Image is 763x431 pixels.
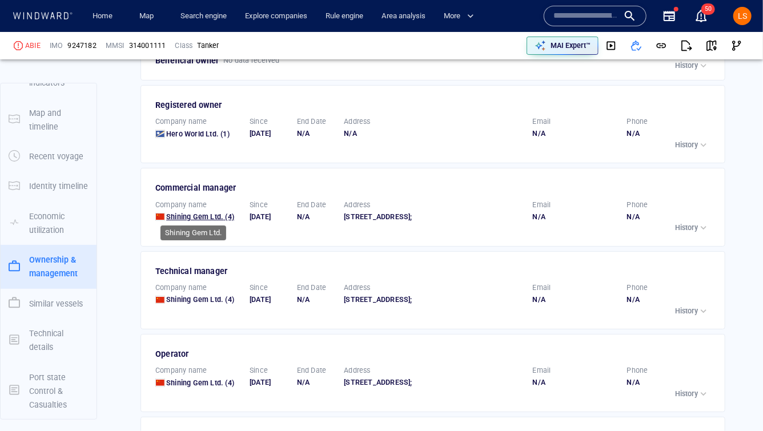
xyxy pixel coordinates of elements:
button: Recent voyage [1,142,97,171]
button: Get link [649,33,674,58]
p: Address [344,116,370,127]
a: OpenStreetMap [467,344,522,352]
p: History [675,389,698,399]
button: Home [85,6,121,26]
div: [DATE] [250,212,288,222]
div: ABIE [25,41,41,51]
p: End Date [297,116,327,127]
span: 50 [701,3,715,15]
p: Technical details [29,327,89,355]
div: N/A [533,128,618,139]
a: Shining Gem Ltd. (4) [166,295,234,305]
button: Export report [674,33,699,58]
div: Activity timeline [6,11,56,29]
button: Map [130,6,167,26]
button: History [672,137,712,153]
p: History [675,306,698,316]
p: Phone [627,200,648,210]
p: Email [533,365,551,376]
div: Commercial manager [155,181,712,195]
p: MAI Expert™ [551,41,591,51]
p: Map and timeline [29,106,89,134]
button: History [672,386,712,402]
a: Hero World Ltd. (1) [166,129,230,139]
button: MAI Expert™ [527,37,599,55]
button: Identity timeline [1,171,97,201]
div: [DATE] [250,295,288,305]
div: N/A [533,212,618,222]
div: Registered owner [155,98,712,112]
a: Technical details [1,334,97,345]
iframe: Chat [714,380,754,422]
span: 32 days [168,293,194,302]
div: Notification center [694,9,708,23]
div: Focus on vessel path [502,41,519,58]
div: N/A [297,377,335,388]
button: History [672,220,712,236]
button: 50 [694,9,708,23]
p: Email [533,116,551,127]
p: Class [175,41,192,51]
p: Ownership & management [29,253,89,281]
button: Visual Link Analysis [724,33,749,58]
span: Shining Gem Ltd. [166,295,223,304]
div: [DATE] [250,128,288,139]
div: Operator [155,347,712,361]
button: Add to vessel list [624,33,649,58]
div: N/A [627,295,712,305]
button: Economic utilization [1,202,97,245]
button: Similar vessels [1,289,97,319]
div: N/A [533,377,618,388]
p: Email [533,200,551,210]
span: Shining Gem Ltd. [166,378,223,387]
button: History [672,58,712,74]
button: Create an AOI. [536,41,555,58]
div: [STREET_ADDRESS]; [344,377,523,388]
span: (4) [223,212,234,222]
div: [DATE] - [DATE] [196,289,245,307]
span: Shining Gem Ltd. [166,212,223,221]
div: Toggle map information layers [555,41,572,58]
div: N/A [627,377,712,388]
p: Address [344,283,370,293]
a: Rule engine [321,6,368,26]
div: N/A [627,128,712,139]
p: MMSI [106,41,125,51]
a: Identity timeline [1,180,97,191]
div: N/A [297,212,335,222]
span: LS [738,11,747,21]
span: More [444,10,474,23]
button: Download video [599,33,624,58]
div: N/A [297,128,335,139]
p: Phone [627,365,648,376]
a: Shining Gem Ltd. (4) [166,378,234,388]
div: N/A [533,295,618,305]
button: Search engine [176,6,231,26]
p: History [675,61,698,71]
a: Map and timeline [1,114,97,124]
p: End Date [297,283,327,293]
a: Mapbox logo [156,337,207,351]
p: Since [250,116,268,127]
p: End Date [297,200,327,210]
button: History [672,303,712,319]
a: Economic utilization [1,217,97,228]
a: Area analysis [377,6,430,26]
div: High risk [14,41,23,50]
button: More [439,6,484,26]
a: Map [135,6,162,26]
button: Technical details [1,319,97,362]
button: 32 days[DATE]-[DATE] [159,288,268,308]
p: Port state Control & Casualties [29,370,89,412]
p: Company name [155,365,207,376]
a: Port state Control & Casualties [1,385,97,396]
div: (Still Loading...) [58,11,106,29]
button: Port state Control & Casualties [1,362,97,420]
div: 314001111 [129,41,166,51]
div: Technical manager [155,264,712,278]
a: Mapbox [433,344,465,352]
p: History [675,140,698,150]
